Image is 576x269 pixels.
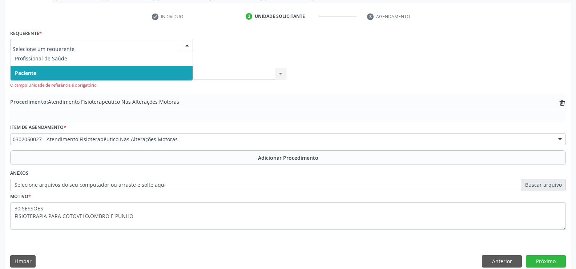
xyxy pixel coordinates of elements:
[10,98,179,106] span: Atendimento Fisioterapêutico Nas Alterações Motoras
[255,13,305,20] div: Unidade solicitante
[10,82,286,88] div: O campo Unidade de referência é obrigatório
[246,13,252,20] div: 2
[13,41,178,56] input: Selecione um requerente
[15,70,36,76] span: Paciente
[10,255,36,268] button: Limpar
[15,55,67,62] span: Profissional de Saúde
[482,255,522,268] button: Anterior
[10,167,28,179] label: Anexos
[10,98,48,105] span: Procedimento:
[13,136,551,143] span: 0302050027 - Atendimento Fisioterapêutico Nas Alterações Motoras
[10,150,566,165] button: Adicionar Procedimento
[10,122,66,133] label: Item de agendamento
[526,255,566,268] button: Próximo
[258,154,318,162] span: Adicionar Procedimento
[10,28,42,39] label: Requerente
[10,191,31,202] label: Motivo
